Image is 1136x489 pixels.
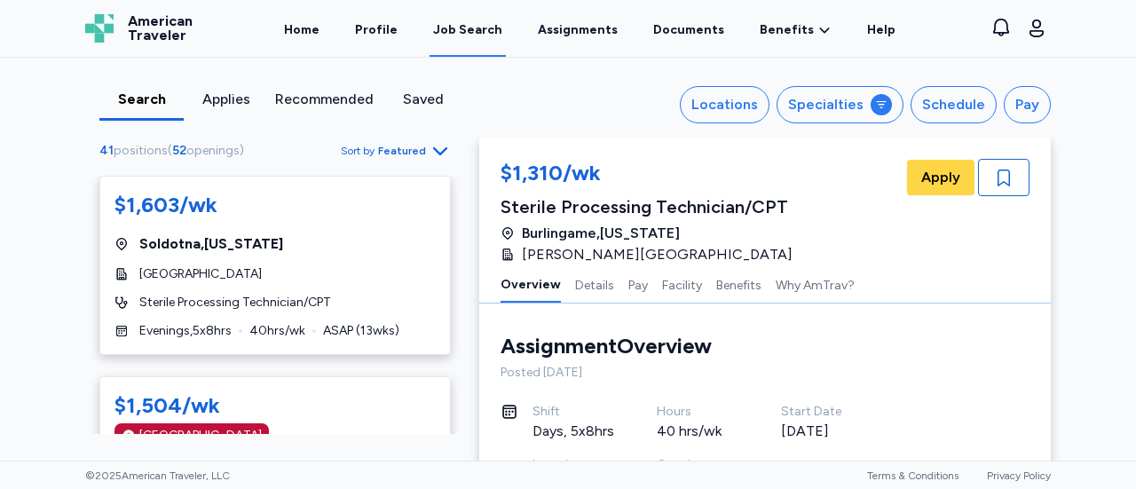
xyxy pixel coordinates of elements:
[788,94,864,115] div: Specialties
[85,14,114,43] img: Logo
[501,364,1029,382] div: Posted [DATE]
[760,21,832,39] a: Benefits
[128,14,193,43] span: American Traveler
[501,332,712,360] div: Assignment Overview
[139,233,283,255] span: Soldotna , [US_STATE]
[532,456,614,474] div: Length
[433,21,502,39] div: Job Search
[716,265,761,303] button: Benefits
[501,265,561,303] button: Overview
[921,167,960,188] span: Apply
[781,403,863,421] div: Start Date
[139,427,262,445] div: [GEOGRAPHIC_DATA]
[139,294,331,312] span: Sterile Processing Technician/CPT
[341,144,375,158] span: Sort by
[341,140,451,162] button: Sort byFeatured
[911,86,997,123] button: Schedule
[85,469,230,483] span: © 2025 American Traveler, LLC
[691,94,758,115] div: Locations
[114,191,217,219] div: $1,603/wk
[1004,86,1051,123] button: Pay
[522,223,680,244] span: Burlingame , [US_STATE]
[378,144,426,158] span: Featured
[657,403,738,421] div: Hours
[430,2,506,57] a: Job Search
[172,143,186,158] span: 52
[628,265,648,303] button: Pay
[680,86,769,123] button: Locations
[99,142,251,160] div: ( )
[249,322,305,340] span: 40 hrs/wk
[114,143,168,158] span: positions
[139,265,262,283] span: [GEOGRAPHIC_DATA]
[186,143,240,158] span: openings
[776,265,855,303] button: Why AmTrav?
[922,94,985,115] div: Schedule
[867,469,958,482] a: Terms & Conditions
[657,456,738,474] div: Openings
[907,160,974,195] button: Apply
[662,265,702,303] button: Facility
[501,159,803,191] div: $1,310/wk
[657,421,738,442] div: 40 hrs/wk
[781,421,863,442] div: [DATE]
[388,89,458,110] div: Saved
[139,322,232,340] span: Evenings , 5 x 8 hrs
[522,244,793,265] span: [PERSON_NAME][GEOGRAPHIC_DATA]
[114,391,220,420] div: $1,504/wk
[777,86,903,123] button: Specialties
[106,89,177,110] div: Search
[1015,94,1039,115] div: Pay
[99,143,114,158] span: 41
[275,89,374,110] div: Recommended
[987,469,1051,482] a: Privacy Policy
[760,21,814,39] span: Benefits
[575,265,614,303] button: Details
[532,403,614,421] div: Shift
[501,194,803,219] div: Sterile Processing Technician/CPT
[323,322,399,340] span: ASAP ( 13 wks)
[191,89,261,110] div: Applies
[532,421,614,442] div: Days, 5x8hrs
